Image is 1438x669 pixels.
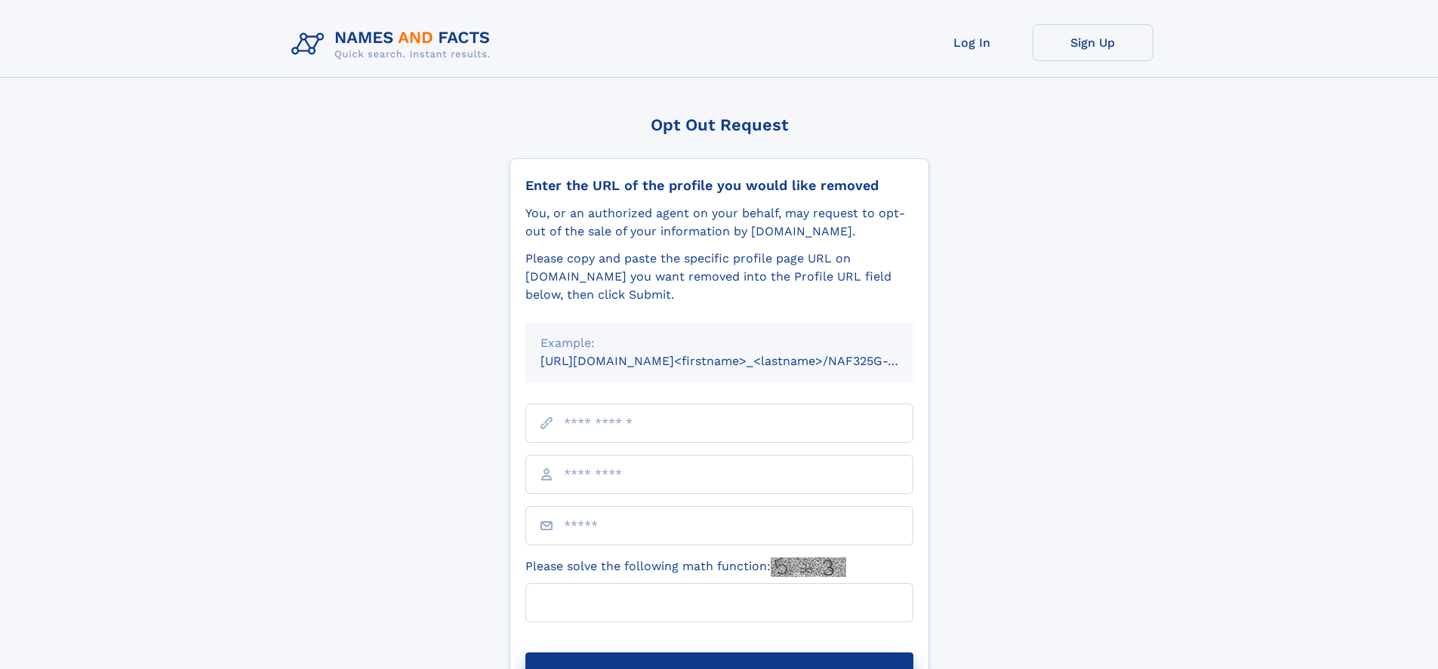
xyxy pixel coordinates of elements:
[912,24,1033,61] a: Log In
[510,115,929,134] div: Opt Out Request
[540,334,898,352] div: Example:
[285,24,503,65] img: Logo Names and Facts
[525,250,913,304] div: Please copy and paste the specific profile page URL on [DOMAIN_NAME] you want removed into the Pr...
[540,354,942,368] small: [URL][DOMAIN_NAME]<firstname>_<lastname>/NAF325G-xxxxxxxx
[525,557,846,577] label: Please solve the following math function:
[525,204,913,241] div: You, or an authorized agent on your behalf, may request to opt-out of the sale of your informatio...
[525,177,913,194] div: Enter the URL of the profile you would like removed
[1033,24,1153,61] a: Sign Up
